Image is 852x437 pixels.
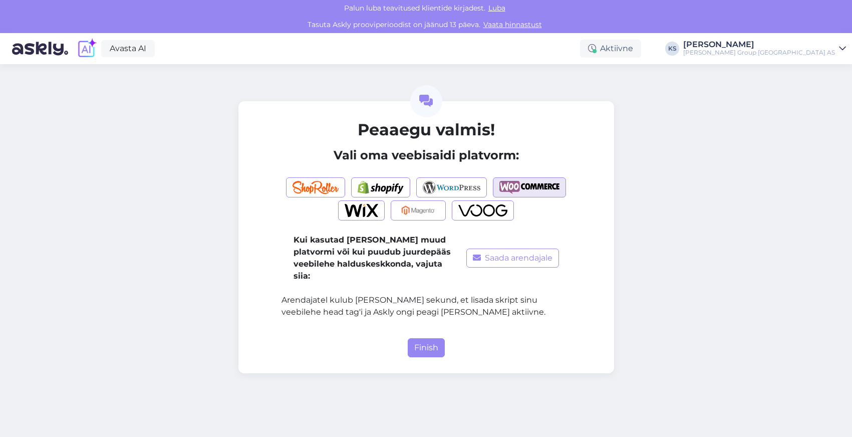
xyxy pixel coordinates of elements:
a: Vaata hinnastust [480,20,545,29]
img: explore-ai [76,38,97,59]
div: Aktiivne [580,40,641,58]
img: Wordpress [423,181,480,194]
img: Shopify [358,181,404,194]
button: Saada arendajale [466,249,559,268]
span: Luba [485,4,508,13]
img: Woocommerce [499,181,559,194]
a: [PERSON_NAME][PERSON_NAME] Group [GEOGRAPHIC_DATA] AS [683,41,846,57]
img: Shoproller [293,181,339,194]
h2: Peaaegu valmis! [281,120,571,139]
img: Wix [345,204,378,217]
img: Magento [397,204,440,217]
div: [PERSON_NAME] [683,41,835,49]
button: Finish [408,338,445,357]
div: [PERSON_NAME] Group [GEOGRAPHIC_DATA] AS [683,49,835,57]
p: Arendajatel kulub [PERSON_NAME] sekund, et lisada skript sinu veebilehe head tag'i ja Askly ongi ... [281,294,571,318]
b: Kui kasutad [PERSON_NAME] muud platvormi või kui puudub juurdepääs veebilehe halduskeskkonda, vaj... [294,235,451,281]
h4: Vali oma veebisaidi platvorm: [281,148,571,163]
img: Voog [458,204,507,217]
a: Avasta AI [101,40,155,57]
div: KS [665,42,679,56]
